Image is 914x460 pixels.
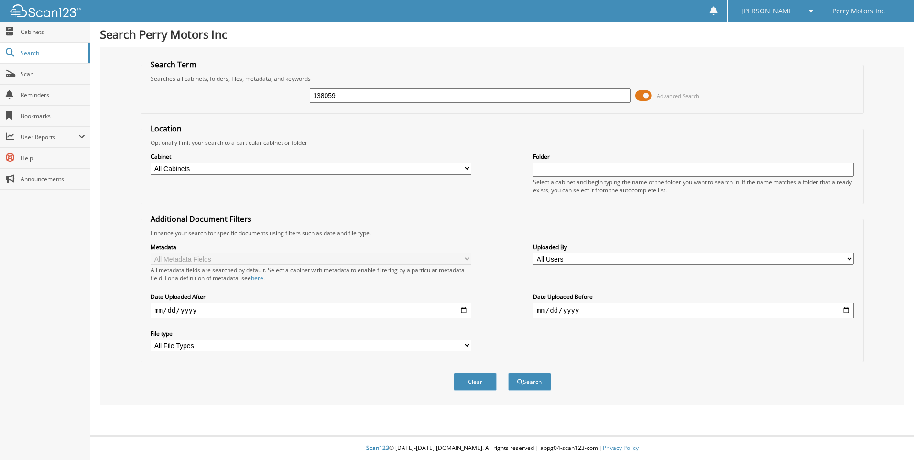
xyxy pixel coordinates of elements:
[866,414,914,460] iframe: Chat Widget
[151,293,471,301] label: Date Uploaded After
[146,75,859,83] div: Searches all cabinets, folders, files, metadata, and keywords
[146,229,859,237] div: Enhance your search for specific documents using filters such as date and file type.
[21,70,85,78] span: Scan
[533,153,854,161] label: Folder
[21,28,85,36] span: Cabinets
[21,112,85,120] span: Bookmarks
[21,49,84,57] span: Search
[21,91,85,99] span: Reminders
[533,293,854,301] label: Date Uploaded Before
[366,444,389,452] span: Scan123
[533,243,854,251] label: Uploaded By
[146,123,186,134] legend: Location
[454,373,497,391] button: Clear
[508,373,551,391] button: Search
[533,303,854,318] input: end
[21,154,85,162] span: Help
[151,243,471,251] label: Metadata
[151,266,471,282] div: All metadata fields are searched by default. Select a cabinet with metadata to enable filtering b...
[251,274,263,282] a: here
[146,139,859,147] div: Optionally limit your search to a particular cabinet or folder
[146,59,201,70] legend: Search Term
[21,133,78,141] span: User Reports
[10,4,81,17] img: scan123-logo-white.svg
[151,303,471,318] input: start
[21,175,85,183] span: Announcements
[100,26,904,42] h1: Search Perry Motors Inc
[741,8,795,14] span: [PERSON_NAME]
[603,444,639,452] a: Privacy Policy
[146,214,256,224] legend: Additional Document Filters
[90,437,914,460] div: © [DATE]-[DATE] [DOMAIN_NAME]. All rights reserved | appg04-scan123-com |
[151,153,471,161] label: Cabinet
[832,8,885,14] span: Perry Motors Inc
[657,92,699,99] span: Advanced Search
[533,178,854,194] div: Select a cabinet and begin typing the name of the folder you want to search in. If the name match...
[151,329,471,338] label: File type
